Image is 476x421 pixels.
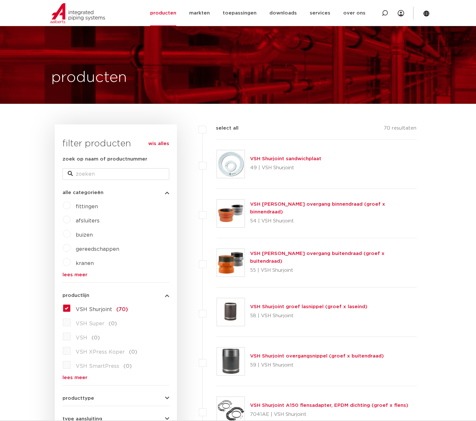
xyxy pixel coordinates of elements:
[63,190,103,195] span: alle categorieën
[250,409,408,420] p: 7041AE | VSH Shurjoint
[250,403,408,408] a: VSH Shurjoint A150 flensadapter, EPDM dichting (groef x flens)
[76,349,125,355] span: VSH XPress Koper
[76,232,93,238] a: buizen
[76,218,100,223] a: afsluiters
[206,124,238,132] label: select all
[63,137,169,150] h3: filter producten
[123,364,132,369] span: (0)
[250,156,321,161] a: VSH Shurjoint sandwichplaat
[76,204,98,209] a: fittingen
[250,354,384,358] a: VSH Shurjoint overgangsnippel (groef x buitendraad)
[250,163,321,173] p: 49 | VSH Shurjoint
[250,265,417,276] p: 55 | VSH Shurjoint
[63,155,147,163] label: zoek op naam of productnummer
[76,364,119,369] span: VSH SmartPress
[76,321,104,326] span: VSH Super
[63,272,169,277] a: lees meer
[217,249,245,277] img: Thumbnail for VSH Shurjoint overgang buitendraad (groef x buitendraad)
[217,298,245,326] img: Thumbnail for VSH Shurjoint groef lasnippel (groef x laseind)
[63,168,169,180] input: zoeken
[250,216,417,226] p: 54 | VSH Shurjoint
[63,396,169,401] button: producttype
[63,396,94,401] span: producttype
[63,190,169,195] button: alle categorieën
[92,335,100,340] span: (0)
[217,348,245,375] img: Thumbnail for VSH Shurjoint overgangsnippel (groef x buitendraad)
[76,335,87,340] span: VSH
[116,307,128,312] span: (70)
[217,200,245,227] img: Thumbnail for VSH Shurjoint overgang binnendraad (groef x binnendraad)
[250,202,385,214] a: VSH [PERSON_NAME] overgang binnendraad (groef x binnendraad)
[217,150,245,178] img: Thumbnail for VSH Shurjoint sandwichplaat
[76,307,112,312] span: VSH Shurjoint
[250,360,384,370] p: 59 | VSH Shurjoint
[148,140,169,148] a: wis alles
[51,67,127,88] h1: producten
[384,124,416,134] p: 70 resultaten
[109,321,117,326] span: (0)
[250,311,367,321] p: 58 | VSH Shurjoint
[76,261,94,266] a: kranen
[250,304,367,309] a: VSH Shurjoint groef lasnippel (groef x laseind)
[63,293,169,298] button: productlijn
[250,251,384,264] a: VSH [PERSON_NAME] overgang buitendraad (groef x buitendraad)
[63,375,169,380] a: lees meer
[129,349,137,355] span: (0)
[63,293,89,298] span: productlijn
[76,247,119,252] a: gereedschappen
